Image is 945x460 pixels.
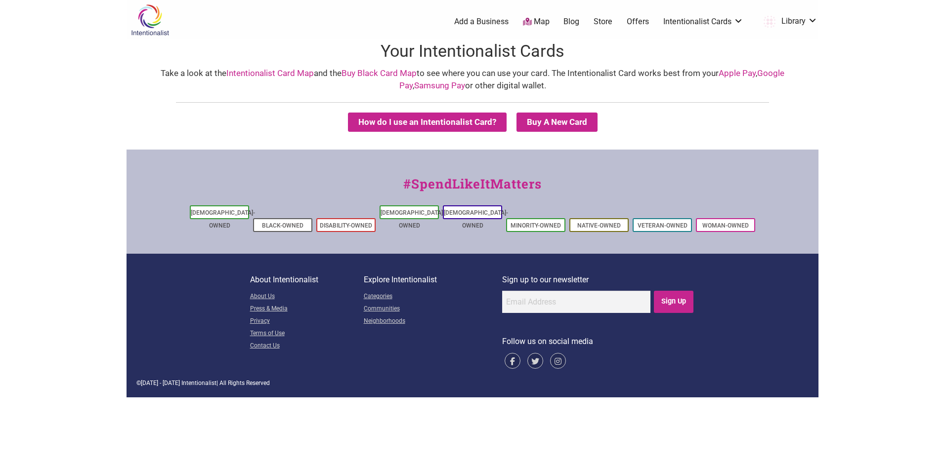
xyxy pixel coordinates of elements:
[250,340,364,352] a: Contact Us
[191,209,255,229] a: [DEMOGRAPHIC_DATA]-Owned
[250,273,364,286] p: About Intentionalist
[250,303,364,315] a: Press & Media
[627,16,649,27] a: Offers
[250,328,364,340] a: Terms of Use
[654,291,694,313] input: Sign Up
[638,222,687,229] a: Veteran-Owned
[516,113,598,132] summary: Buy A New Card
[758,13,817,31] a: Library
[502,273,695,286] p: Sign up to our newsletter
[250,291,364,303] a: About Us
[320,222,372,229] a: Disability-Owned
[250,315,364,328] a: Privacy
[563,16,579,27] a: Blog
[511,222,561,229] a: Minority-Owned
[577,222,621,229] a: Native-Owned
[502,335,695,348] p: Follow us on social media
[262,222,303,229] a: Black-Owned
[181,380,216,386] span: Intentionalist
[136,67,809,92] div: Take a look at the and the to see where you can use your card. The Intentionalist Card works best...
[502,291,650,313] input: Email Address
[364,303,502,315] a: Communities
[141,380,180,386] span: [DATE] - [DATE]
[454,16,509,27] a: Add a Business
[702,222,749,229] a: Woman-Owned
[719,68,756,78] a: Apple Pay
[381,209,445,229] a: [DEMOGRAPHIC_DATA]-Owned
[127,174,818,203] div: #SpendLikeItMatters
[226,68,314,78] a: Intentionalist Card Map
[342,68,417,78] a: Buy Black Card Map
[136,379,809,387] div: © | All Rights Reserved
[663,16,743,27] a: Intentionalist Cards
[364,273,502,286] p: Explore Intentionalist
[523,16,550,28] a: Map
[127,4,173,36] img: Intentionalist
[414,80,465,90] a: Samsung Pay
[594,16,612,27] a: Store
[348,113,507,132] button: How do I use an Intentionalist Card?
[127,39,818,63] h1: Your Intentionalist Cards
[364,291,502,303] a: Categories
[444,209,508,229] a: [DEMOGRAPHIC_DATA]-Owned
[364,315,502,328] a: Neighborhoods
